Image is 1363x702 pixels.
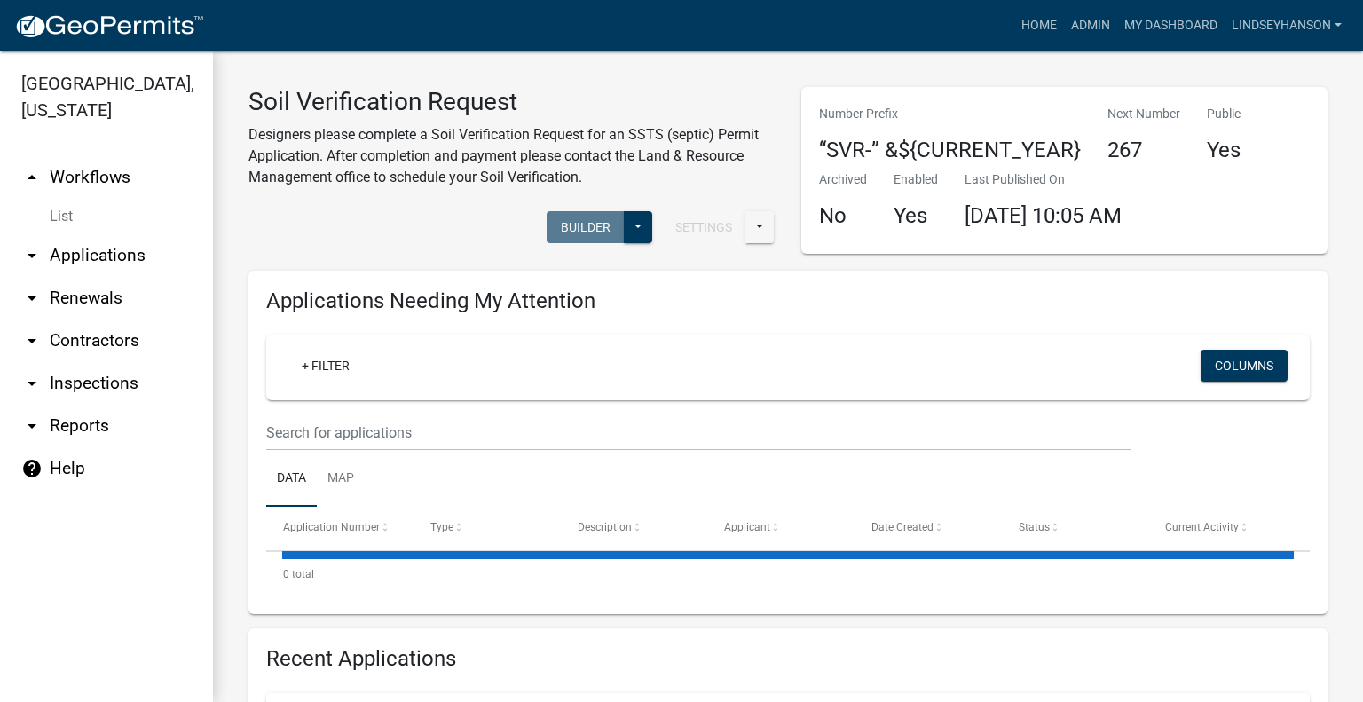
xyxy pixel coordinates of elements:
[965,203,1122,228] span: [DATE] 10:05 AM
[266,288,1310,314] h4: Applications Needing My Attention
[819,138,1081,163] h4: “SVR-” &${CURRENT_YEAR}
[288,350,364,382] a: + Filter
[894,170,938,189] p: Enabled
[21,330,43,351] i: arrow_drop_down
[1148,507,1296,549] datatable-header-cell: Current Activity
[21,415,43,437] i: arrow_drop_down
[21,167,43,188] i: arrow_drop_up
[1165,521,1239,533] span: Current Activity
[661,211,746,243] button: Settings
[266,646,1310,672] h4: Recent Applications
[965,170,1122,189] p: Last Published On
[1201,350,1288,382] button: Columns
[414,507,561,549] datatable-header-cell: Type
[1107,105,1180,123] p: Next Number
[707,507,855,549] datatable-header-cell: Applicant
[547,211,625,243] button: Builder
[283,521,380,533] span: Application Number
[1002,507,1149,549] datatable-header-cell: Status
[21,288,43,309] i: arrow_drop_down
[819,203,867,229] h4: No
[819,105,1081,123] p: Number Prefix
[724,521,770,533] span: Applicant
[1107,138,1180,163] h4: 267
[1207,138,1241,163] h4: Yes
[1207,105,1241,123] p: Public
[894,203,938,229] h4: Yes
[1014,9,1064,43] a: Home
[266,507,414,549] datatable-header-cell: Application Number
[1019,521,1050,533] span: Status
[21,458,43,479] i: help
[855,507,1002,549] datatable-header-cell: Date Created
[21,373,43,394] i: arrow_drop_down
[248,124,775,188] p: Designers please complete a Soil Verification Request for an SSTS (septic) Permit Application. Af...
[430,521,453,533] span: Type
[21,245,43,266] i: arrow_drop_down
[317,451,365,508] a: Map
[248,87,775,117] h3: Soil Verification Request
[560,507,707,549] datatable-header-cell: Description
[1225,9,1349,43] a: Lindseyhanson
[266,552,1310,596] div: 0 total
[266,414,1131,451] input: Search for applications
[819,170,867,189] p: Archived
[1117,9,1225,43] a: My Dashboard
[871,521,934,533] span: Date Created
[1064,9,1117,43] a: Admin
[266,451,317,508] a: Data
[578,521,632,533] span: Description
